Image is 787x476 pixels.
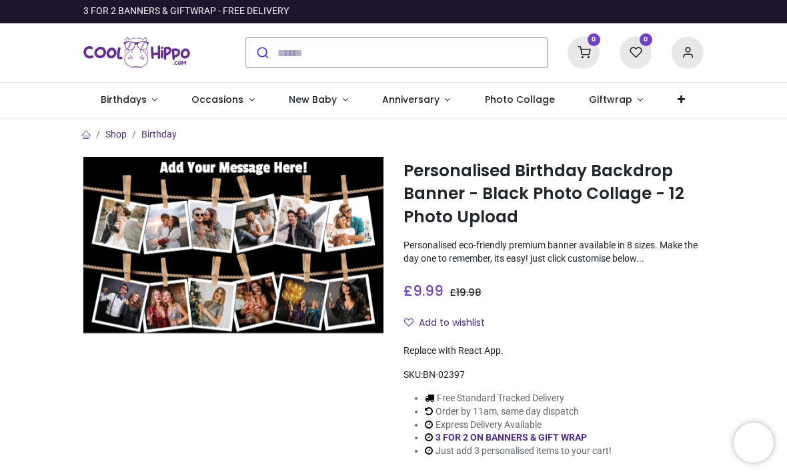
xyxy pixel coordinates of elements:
[83,34,190,71] a: Logo of Cool Hippo
[175,83,272,117] a: Occasions
[734,423,774,463] iframe: Brevo live chat
[83,34,190,71] img: Cool Hippo
[450,286,482,299] span: £
[246,38,277,67] button: Submit
[425,445,612,458] li: Just add 3 personalised items to your cart!
[589,93,632,106] span: Giftwrap
[101,93,147,106] span: Birthdays
[105,129,127,140] a: Shop
[83,5,289,18] div: 3 FOR 2 BANNERS & GIFTWRAP - FREE DELIVERY
[191,93,243,106] span: Occasions
[382,93,440,106] span: Anniversary
[425,392,612,405] li: Free Standard Tracked Delivery
[572,83,660,117] a: Giftwrap
[588,33,600,46] sup: 0
[456,286,482,299] span: 19.98
[404,312,496,334] button: Add to wishlistAdd to wishlist
[485,93,555,106] span: Photo Collage
[83,157,383,334] img: Personalised Birthday Backdrop Banner - Black Photo Collage - 12 Photo Upload
[425,419,612,432] li: Express Delivery Available
[83,83,175,117] a: Birthdays
[404,281,444,300] span: £
[404,239,704,265] p: Personalised eco-friendly premium banner available in 8 sizes. Make the day one to remember, its ...
[568,47,600,57] a: 0
[436,432,587,443] a: 3 FOR 2 ON BANNERS & GIFT WRAP
[272,83,365,117] a: New Baby
[404,160,704,228] h1: Personalised Birthday Backdrop Banner - Black Photo Collage - 12 Photo Upload
[404,318,414,327] i: Add to wishlist
[289,93,337,106] span: New Baby
[141,129,177,140] a: Birthday
[620,47,652,57] a: 0
[413,281,444,300] span: 9.99
[365,83,468,117] a: Anniversary
[425,405,612,419] li: Order by 11am, same day dispatch
[423,369,465,380] span: BN-02397
[424,5,704,18] iframe: Customer reviews powered by Trustpilot
[404,344,704,358] div: Replace with React App.
[640,33,652,46] sup: 0
[404,369,704,382] div: SKU:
